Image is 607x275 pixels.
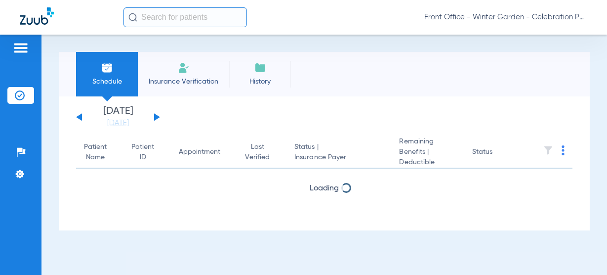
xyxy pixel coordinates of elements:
[391,137,464,169] th: Remaining Benefits |
[145,77,222,87] span: Insurance Verification
[562,145,565,155] img: group-dot-blue.svg
[131,142,163,163] div: Patient ID
[123,7,247,27] input: Search for patients
[101,62,113,74] img: Schedule
[84,142,116,163] div: Patient Name
[399,157,456,168] span: Deductible
[178,62,190,74] img: Manual Insurance Verification
[128,13,137,22] img: Search Icon
[179,147,220,157] div: Appointment
[237,77,283,87] span: History
[310,184,339,192] span: Loading
[88,118,148,128] a: [DATE]
[254,62,266,74] img: History
[424,12,587,22] span: Front Office - Winter Garden - Celebration Pediatric Dentistry
[464,137,531,169] th: Status
[245,142,270,163] div: Last Verified
[20,7,54,25] img: Zuub Logo
[543,145,553,155] img: filter.svg
[83,77,130,87] span: Schedule
[131,142,154,163] div: Patient ID
[294,152,383,163] span: Insurance Payer
[245,142,279,163] div: Last Verified
[286,137,391,169] th: Status |
[84,142,107,163] div: Patient Name
[88,106,148,128] li: [DATE]
[13,42,29,54] img: hamburger-icon
[179,147,229,157] div: Appointment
